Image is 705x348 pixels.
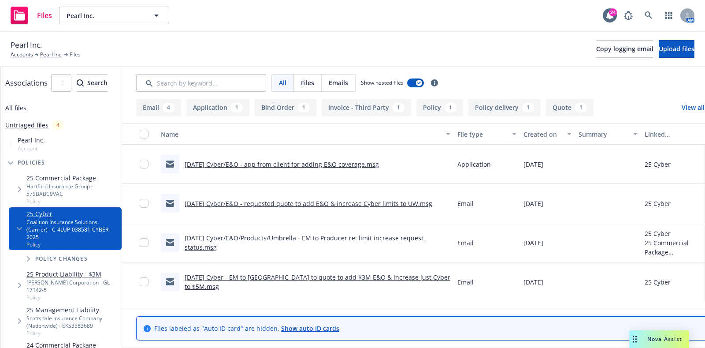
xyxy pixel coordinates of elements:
[26,305,118,314] a: 25 Management Liability
[26,294,118,301] span: Policy
[322,99,411,116] button: Invoice - Third Party
[645,130,704,139] div: Linked associations
[645,229,704,238] div: 25 Cyber
[67,11,143,20] span: Pearl Inc.
[523,238,543,247] span: [DATE]
[185,160,379,168] a: [DATE] Cyber/E&O - app from client for adding E&O coverage.msg
[279,78,286,87] span: All
[520,123,575,145] button: Created on
[523,160,543,169] span: [DATE]
[659,40,694,58] button: Upload files
[575,123,641,145] button: Summary
[26,218,118,241] div: Coalition Insurance Solutions (Carrier) - C-4LUP-038581-CYBER-2025
[157,123,454,145] button: Name
[59,7,169,24] button: Pearl Inc.
[77,75,108,91] div: Search
[645,160,671,169] div: 25 Cyber
[457,199,474,208] span: Email
[11,51,33,59] a: Accounts
[140,199,148,208] input: Toggle Row Selected
[5,104,26,112] a: All files
[26,241,118,248] span: Policy
[26,198,118,205] span: Policy
[660,7,678,24] a: Switch app
[393,103,404,112] div: 1
[5,120,48,130] a: Untriaged files
[52,120,64,130] div: 4
[185,199,432,208] a: [DATE] Cyber/E&O - requested quote to add E&O & increase Cyber limits to UW.msg
[361,79,404,86] span: Show nested files
[596,45,653,53] span: Copy logging email
[445,103,456,112] div: 1
[454,123,520,145] button: File type
[136,74,266,92] input: Search by keyword...
[457,160,491,169] span: Application
[26,269,118,279] a: 25 Product Liability - $3M
[575,103,587,112] div: 1
[645,277,671,287] div: 25 Cyber
[629,330,640,348] div: Drag to move
[186,99,249,116] button: Application
[26,329,118,337] span: Policy
[298,103,310,112] div: 1
[523,130,562,139] div: Created on
[457,277,474,287] span: Email
[163,103,174,112] div: 4
[11,39,42,51] span: Pearl Inc.
[659,45,694,53] span: Upload files
[37,12,52,19] span: Files
[640,7,657,24] a: Search
[596,40,653,58] button: Copy logging email
[136,99,181,116] button: Email
[70,51,81,59] span: Files
[255,99,316,116] button: Bind Order
[26,183,118,198] div: Hartford Insurance Group - 57SBABC9VAC
[523,199,543,208] span: [DATE]
[18,135,45,145] span: Pearl Inc.
[140,238,148,247] input: Toggle Row Selected
[301,78,314,87] span: Files
[329,78,348,87] span: Emails
[620,7,637,24] a: Report a Bug
[231,103,243,112] div: 1
[645,238,704,257] div: 25 Commercial Package
[609,8,617,16] div: 24
[26,209,118,218] a: 25 Cyber
[416,99,463,116] button: Policy
[140,277,148,286] input: Toggle Row Selected
[18,145,45,152] span: Account
[523,277,543,287] span: [DATE]
[185,234,423,251] a: [DATE] Cyber/E&O/Products/Umbrella - EM to Producer re: limit increase request status.msg
[77,74,108,92] button: SearchSearch
[140,160,148,168] input: Toggle Row Selected
[645,199,671,208] div: 25 Cyber
[161,130,441,139] div: Name
[647,335,682,343] span: Nova Assist
[5,77,48,89] span: Associations
[579,130,628,139] div: Summary
[185,273,450,291] a: [DATE] Cyber - EM to [GEOGRAPHIC_DATA] to quote to add $3M E&O & increase just Cyber to $5M.msg
[281,324,339,333] a: Show auto ID cards
[154,324,339,333] span: Files labeled as "Auto ID card" are hidden.
[522,103,534,112] div: 1
[457,238,474,247] span: Email
[457,130,507,139] div: File type
[546,99,594,116] button: Quote
[35,256,88,262] span: Policy changes
[140,130,148,138] input: Select all
[7,3,56,28] a: Files
[77,79,84,86] svg: Search
[26,314,118,329] div: Scottsdale Insurance Company (Nationwide) - EKS3583689
[26,279,118,294] div: [PERSON_NAME] Corporation - GL 17142-5
[26,173,118,183] a: 25 Commercial Package
[18,160,45,165] span: Policies
[629,330,689,348] button: Nova Assist
[468,99,541,116] button: Policy delivery
[40,51,63,59] a: Pearl Inc.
